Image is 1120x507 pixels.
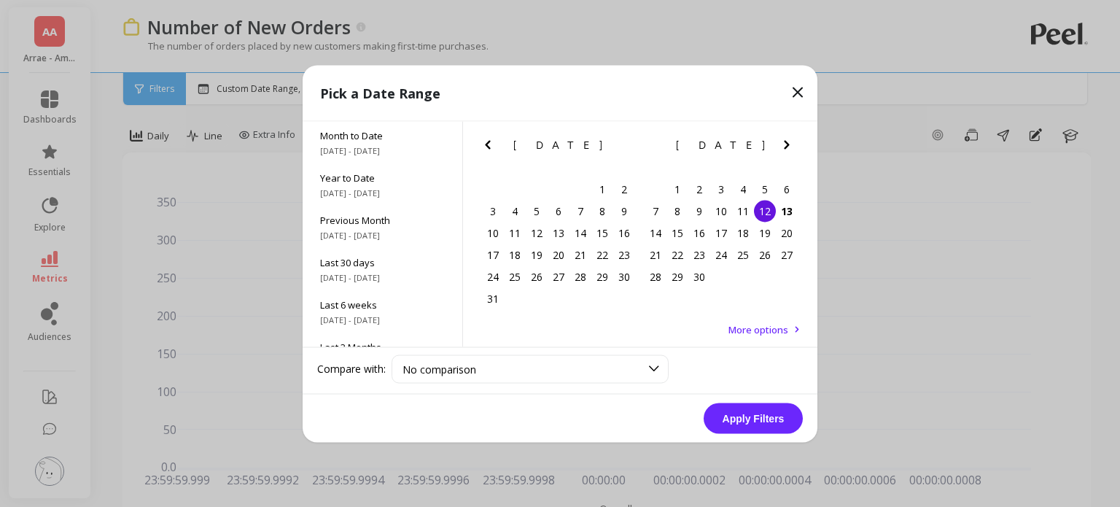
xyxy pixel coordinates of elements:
[548,200,569,222] div: Choose Wednesday, August 6th, 2025
[320,144,445,156] span: [DATE] - [DATE]
[676,139,767,150] span: [DATE]
[504,266,526,287] div: Choose Monday, August 25th, 2025
[666,244,688,266] div: Choose Monday, September 22nd, 2025
[642,136,665,159] button: Previous Month
[688,222,710,244] div: Choose Tuesday, September 16th, 2025
[688,266,710,287] div: Choose Tuesday, September 30th, 2025
[688,200,710,222] div: Choose Tuesday, September 9th, 2025
[548,222,569,244] div: Choose Wednesday, August 13th, 2025
[728,322,788,336] span: More options
[591,266,613,287] div: Choose Friday, August 29th, 2025
[513,139,604,150] span: [DATE]
[645,266,666,287] div: Choose Sunday, September 28th, 2025
[504,200,526,222] div: Choose Monday, August 4th, 2025
[482,200,504,222] div: Choose Sunday, August 3rd, 2025
[754,244,776,266] div: Choose Friday, September 26th, 2025
[320,255,445,268] span: Last 30 days
[776,244,798,266] div: Choose Saturday, September 27th, 2025
[732,178,754,200] div: Choose Thursday, September 4th, 2025
[482,178,635,309] div: month 2025-08
[704,403,803,433] button: Apply Filters
[320,213,445,226] span: Previous Month
[732,222,754,244] div: Choose Thursday, September 18th, 2025
[569,222,591,244] div: Choose Thursday, August 14th, 2025
[569,200,591,222] div: Choose Thursday, August 7th, 2025
[591,222,613,244] div: Choose Friday, August 15th, 2025
[591,200,613,222] div: Choose Friday, August 8th, 2025
[776,222,798,244] div: Choose Saturday, September 20th, 2025
[710,222,732,244] div: Choose Wednesday, September 17th, 2025
[688,244,710,266] div: Choose Tuesday, September 23rd, 2025
[645,244,666,266] div: Choose Sunday, September 21st, 2025
[320,229,445,241] span: [DATE] - [DATE]
[615,136,639,159] button: Next Month
[320,171,445,184] span: Year to Date
[548,244,569,266] div: Choose Wednesday, August 20th, 2025
[666,222,688,244] div: Choose Monday, September 15th, 2025
[710,244,732,266] div: Choose Wednesday, September 24th, 2025
[645,200,666,222] div: Choose Sunday, September 7th, 2025
[504,222,526,244] div: Choose Monday, August 11th, 2025
[526,244,548,266] div: Choose Tuesday, August 19th, 2025
[569,244,591,266] div: Choose Thursday, August 21st, 2025
[732,200,754,222] div: Choose Thursday, September 11th, 2025
[666,178,688,200] div: Choose Monday, September 1st, 2025
[320,340,445,353] span: Last 3 Months
[613,178,635,200] div: Choose Saturday, August 2nd, 2025
[320,128,445,142] span: Month to Date
[591,178,613,200] div: Choose Friday, August 1st, 2025
[666,200,688,222] div: Choose Monday, September 8th, 2025
[613,266,635,287] div: Choose Saturday, August 30th, 2025
[548,266,569,287] div: Choose Wednesday, August 27th, 2025
[613,244,635,266] div: Choose Saturday, August 23rd, 2025
[613,222,635,244] div: Choose Saturday, August 16th, 2025
[482,244,504,266] div: Choose Sunday, August 17th, 2025
[482,222,504,244] div: Choose Sunday, August 10th, 2025
[526,200,548,222] div: Choose Tuesday, August 5th, 2025
[320,314,445,325] span: [DATE] - [DATE]
[482,266,504,287] div: Choose Sunday, August 24th, 2025
[754,200,776,222] div: Choose Friday, September 12th, 2025
[526,222,548,244] div: Choose Tuesday, August 12th, 2025
[320,271,445,283] span: [DATE] - [DATE]
[317,362,386,376] label: Compare with:
[778,136,801,159] button: Next Month
[504,244,526,266] div: Choose Monday, August 18th, 2025
[732,244,754,266] div: Choose Thursday, September 25th, 2025
[645,222,666,244] div: Choose Sunday, September 14th, 2025
[688,178,710,200] div: Choose Tuesday, September 2nd, 2025
[666,266,688,287] div: Choose Monday, September 29th, 2025
[710,200,732,222] div: Choose Wednesday, September 10th, 2025
[613,200,635,222] div: Choose Saturday, August 9th, 2025
[754,178,776,200] div: Choose Friday, September 5th, 2025
[776,178,798,200] div: Choose Saturday, September 6th, 2025
[754,222,776,244] div: Choose Friday, September 19th, 2025
[591,244,613,266] div: Choose Friday, August 22nd, 2025
[645,178,798,287] div: month 2025-09
[710,178,732,200] div: Choose Wednesday, September 3rd, 2025
[569,266,591,287] div: Choose Thursday, August 28th, 2025
[320,82,440,103] p: Pick a Date Range
[776,200,798,222] div: Choose Saturday, September 13th, 2025
[402,362,476,376] span: No comparison
[479,136,502,159] button: Previous Month
[526,266,548,287] div: Choose Tuesday, August 26th, 2025
[320,298,445,311] span: Last 6 weeks
[482,287,504,309] div: Choose Sunday, August 31st, 2025
[320,187,445,198] span: [DATE] - [DATE]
